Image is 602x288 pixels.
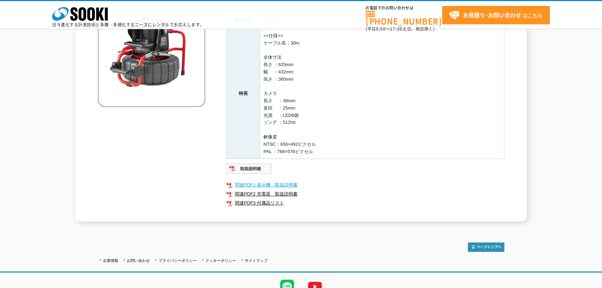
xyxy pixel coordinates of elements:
[226,181,504,190] a: 関連PDF1 表示機＿取扱説明書
[468,242,504,252] img: トップページへ
[127,258,150,263] a: お問い合わせ
[103,258,118,263] a: 企業情報
[52,23,204,27] p: 日々進化する計測技術と多種・多様化するニーズにレンタルでお応えします。
[366,26,434,32] span: (平日 ～ 土日、祝日除く)
[158,258,197,263] a: プライバシーポリシー
[226,163,272,174] img: 取扱説明書
[463,11,521,19] strong: お見積り･お問い合わせ
[442,6,550,24] a: お見積り･お問い合わせはこちら
[226,168,272,173] a: 取扱説明書
[376,26,386,32] span: 8:50
[390,26,402,32] span: 17:30
[366,6,442,10] span: お電話でのお問い合わせは
[260,29,504,159] td: <<仕様>> ケーブル長：30m 全体寸法 長さ ：625mm 幅 ：432mm 高さ ：360mm カメラ 長さ ：38mm 直径 ：25mm 光源 ：LED6個 ゾンデ ：512Hz 解像度...
[205,258,236,263] a: クッキーポリシー
[366,11,442,25] a: [PHONE_NUMBER]
[226,199,504,208] a: 関連PDF3 付属品リスト
[226,190,504,199] a: 関連PDF2 充電器＿取扱説明書
[227,29,260,159] th: 特長
[245,258,268,263] a: サイトマップ
[449,10,542,21] span: はこちら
